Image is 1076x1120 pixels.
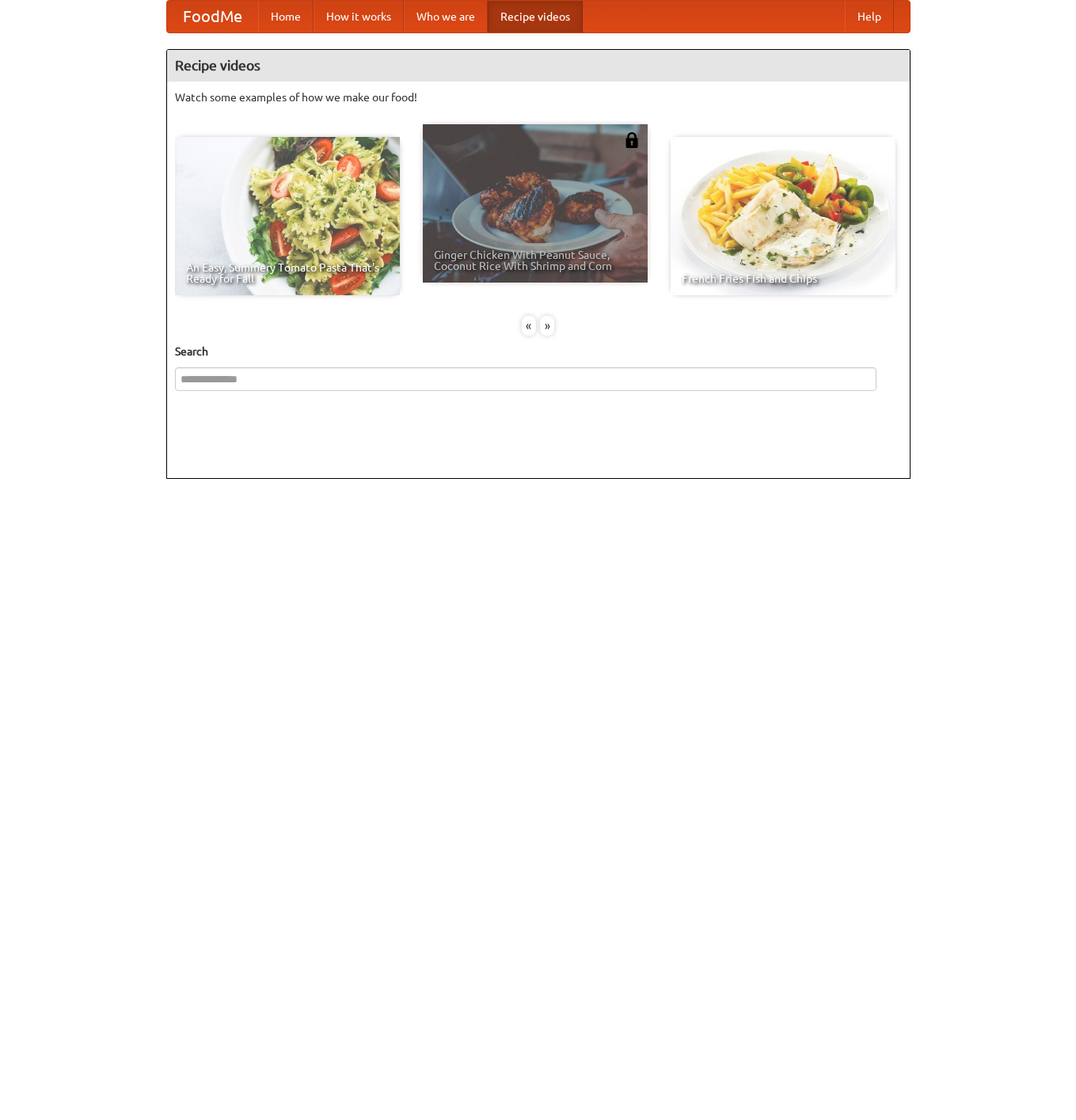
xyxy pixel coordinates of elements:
a: Recipe videos [488,1,583,32]
a: How it works [314,1,404,32]
div: « [522,316,536,336]
p: Watch some examples of how we make our food! [175,89,902,105]
a: French Fries Fish and Chips [671,137,895,295]
a: Who we are [404,1,488,32]
h5: Search [175,344,902,359]
h4: Recipe videos [167,50,910,82]
img: 483408.png [624,132,640,148]
a: FoodMe [167,1,258,32]
a: Help [845,1,894,32]
a: An Easy, Summery Tomato Pasta That's Ready for Fall [175,137,400,295]
div: » [540,316,554,336]
span: French Fries Fish and Chips [682,273,884,284]
a: Home [258,1,314,32]
span: An Easy, Summery Tomato Pasta That's Ready for Fall [186,262,389,284]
